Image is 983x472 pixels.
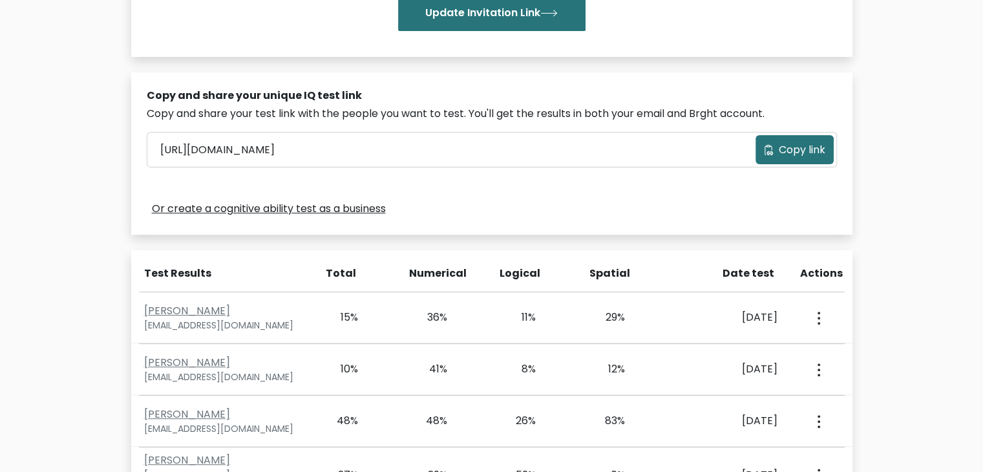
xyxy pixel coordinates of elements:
div: 26% [500,413,536,429]
div: [DATE] [677,361,777,377]
a: Or create a cognitive ability test as a business [152,201,386,217]
div: 48% [410,413,447,429]
div: [DATE] [677,413,777,429]
a: [PERSON_NAME] [144,407,230,422]
div: [DATE] [677,310,777,325]
div: 83% [588,413,625,429]
div: 10% [322,361,359,377]
div: Date test [680,266,785,281]
div: 48% [322,413,359,429]
div: Actions [800,266,845,281]
a: [PERSON_NAME] [144,303,230,318]
a: [PERSON_NAME] [144,355,230,370]
div: [EMAIL_ADDRESS][DOMAIN_NAME] [144,370,306,384]
div: Test Results [144,266,304,281]
div: 12% [588,361,625,377]
div: [EMAIL_ADDRESS][DOMAIN_NAME] [144,422,306,436]
div: Copy and share your test link with the people you want to test. You'll get the results in both yo... [147,106,837,122]
div: Spatial [589,266,627,281]
div: Copy and share your unique IQ test link [147,88,837,103]
div: 41% [410,361,447,377]
div: 36% [410,310,447,325]
div: 8% [500,361,536,377]
div: Logical [500,266,537,281]
div: Numerical [409,266,447,281]
button: Copy link [756,135,834,164]
span: Copy link [779,142,825,158]
div: [EMAIL_ADDRESS][DOMAIN_NAME] [144,319,306,332]
div: 15% [322,310,359,325]
div: 11% [500,310,536,325]
div: 29% [588,310,625,325]
div: Total [319,266,357,281]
